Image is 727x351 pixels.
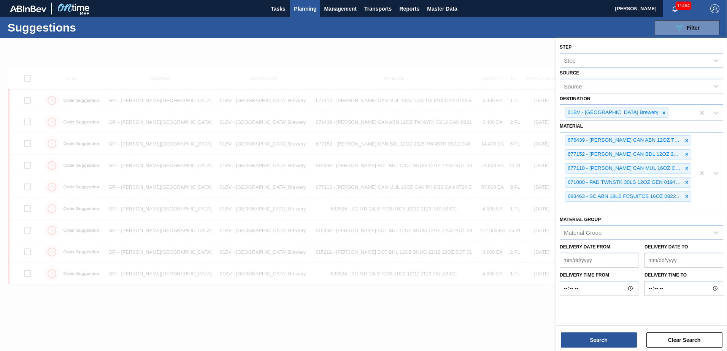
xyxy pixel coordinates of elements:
[565,136,683,145] div: 676439 - [PERSON_NAME] CAN ABN 12OZ TWNSTK 30/12 CAN 0822
[560,70,579,76] label: Source
[560,44,571,50] label: Step
[565,192,683,201] div: 683463 - SC ABN 18LS FCSUITCS 16OZ 0822 BEER GEN
[560,270,638,281] label: Delivery time from
[560,253,638,268] input: mm/dd/yyyy
[564,229,602,236] div: Material Group
[644,253,723,268] input: mm/dd/yyyy
[565,108,660,117] div: 01BV - [GEOGRAPHIC_DATA] Brewery
[663,3,687,14] button: Notifications
[8,23,143,32] h1: Suggestions
[270,4,286,13] span: Tasks
[565,164,683,173] div: 677110 - [PERSON_NAME] CAN MUL 16OZ CAN PK 8/16 CAN 0724 B
[644,270,723,281] label: Delivery time to
[427,4,457,13] span: Master Data
[655,20,719,35] button: Filter
[294,4,316,13] span: Planning
[10,5,46,12] img: TNhmsLtSVTkK8tSr43FrP2fwEKptu5GPRR3wAAAABJRU5ErkJggg==
[399,4,419,13] span: Reports
[324,4,357,13] span: Management
[710,4,719,13] img: Logout
[565,150,683,159] div: 677152 - [PERSON_NAME] CAN BDL 12OZ 2025 TWNSTK 36/12 CAN
[564,83,582,89] div: Source
[560,96,590,101] label: Destination
[560,123,583,129] label: Material
[564,57,576,63] div: Step
[565,178,683,187] div: 671080 - PAD TWNSTK 30LS 12OZ GEN 0194 167 ABICCN
[644,244,688,250] label: Delivery Date to
[687,25,700,31] span: Filter
[560,244,610,250] label: Delivery Date from
[560,217,601,222] label: Material Group
[676,2,691,10] span: 11464
[364,4,392,13] span: Transports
